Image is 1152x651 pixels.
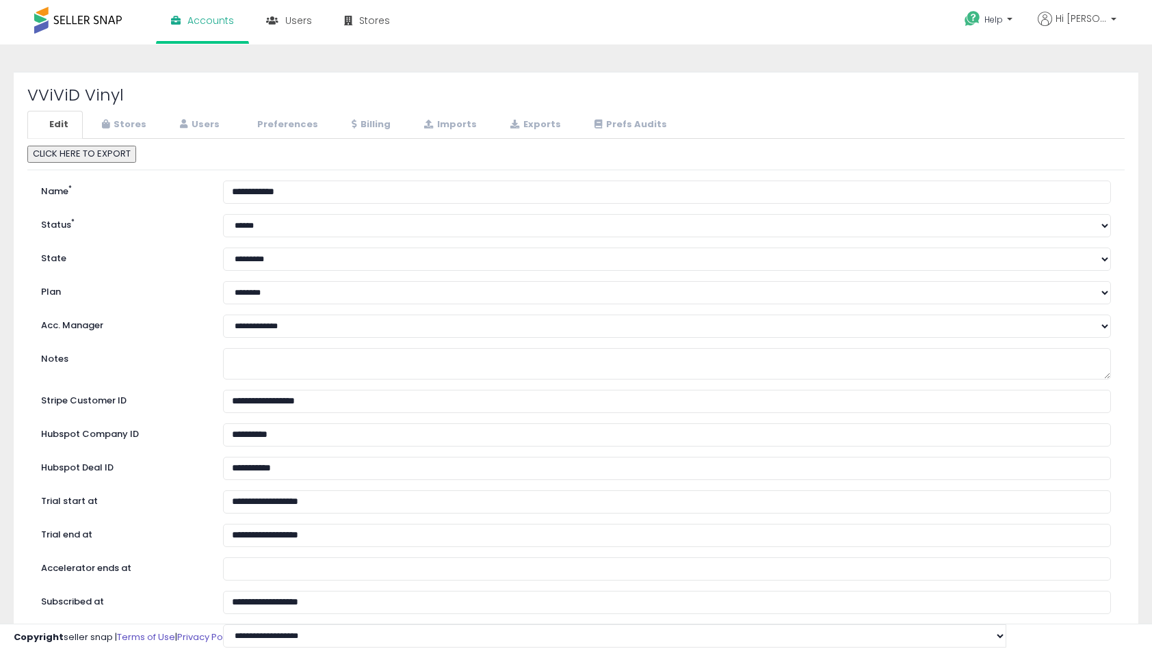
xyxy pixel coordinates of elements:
span: Stores [359,14,390,27]
a: Privacy Policy [177,630,237,643]
label: Status [31,214,213,232]
label: Subscribed at [31,591,213,609]
a: Hi [PERSON_NAME] [1038,12,1116,42]
i: Get Help [964,10,981,27]
span: Help [984,14,1003,25]
a: Users [162,111,234,139]
span: Users [285,14,312,27]
span: Hi [PERSON_NAME] [1056,12,1107,25]
span: Accounts [187,14,234,27]
label: Accelerator ends at [31,557,213,575]
label: Stripe Customer ID [31,390,213,408]
button: CLICK HERE TO EXPORT [27,146,136,163]
label: Notes [31,348,213,366]
a: Preferences [235,111,332,139]
a: Edit [27,111,83,139]
label: Trial end at [31,524,213,542]
label: Hubspot Deal ID [31,457,213,475]
a: Terms of Use [117,630,175,643]
div: seller snap | | [14,631,237,644]
strong: Copyright [14,630,64,643]
label: Acc. Manager [31,315,213,332]
label: Plan [31,281,213,299]
a: Stores [84,111,161,139]
a: Imports [406,111,491,139]
h2: VViViD Vinyl [27,86,1125,104]
a: Billing [334,111,405,139]
a: Prefs Audits [577,111,681,139]
label: Name [31,181,213,198]
label: Hubspot Company ID [31,423,213,441]
label: State [31,248,213,265]
label: Trial start at [31,490,213,508]
a: Exports [493,111,575,139]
